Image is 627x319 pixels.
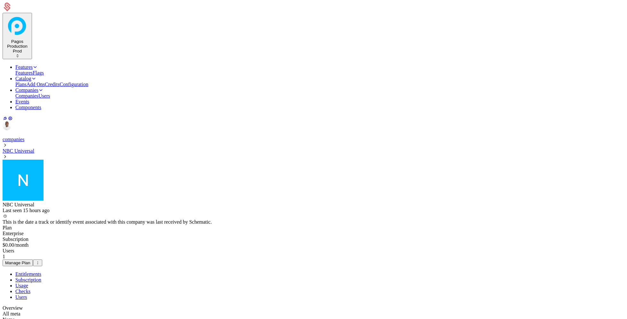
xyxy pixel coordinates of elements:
a: Features [15,70,33,76]
button: Manage Plan [3,259,33,266]
a: Companies [15,87,44,93]
a: Settings [8,116,13,121]
div: Overview [3,305,624,311]
img: Pagos [5,14,29,38]
a: Credits [45,82,60,87]
span: Enterprise [3,231,24,236]
button: Select action [33,259,42,266]
a: Add Ons [27,82,45,87]
a: Integrations [3,116,8,121]
a: Events [15,99,29,104]
img: LJ Durante [3,121,12,130]
a: NBC Universal [3,148,34,154]
a: Entitlements [15,271,41,277]
div: Last seen 15 hours ago [3,208,624,213]
a: companies [3,137,24,142]
a: Flags [33,70,44,76]
span: Prod [13,49,22,53]
ul: Choose Sub Page [3,271,624,300]
div: NBC Universal [3,202,624,208]
a: Plans [15,82,27,87]
div: $0.00/month [3,242,624,248]
nav: Main [3,271,624,300]
a: Companies [15,93,38,99]
div: All meta [3,311,624,317]
button: Open user button [3,121,12,130]
div: This is the date a track or identify event associated with this company was last received by Sche... [3,219,624,225]
span: Pagos [11,39,23,44]
a: Configuration [60,82,88,87]
span: Subscription [3,236,28,242]
a: Users [38,93,50,99]
a: Components [15,105,41,110]
img: NBC Universal [3,160,44,201]
div: Manage Plan [5,260,30,265]
a: Users [15,294,27,300]
a: Checks [15,289,30,294]
a: Subscription [15,277,41,283]
a: Catalog [15,76,36,81]
span: Users [3,248,14,253]
button: Select environment [3,13,32,59]
div: 1 [3,254,624,259]
span: Plan [3,225,12,230]
nav: Main [3,64,624,110]
a: Usage [15,283,28,288]
div: Production [5,44,29,49]
a: Features [15,64,38,70]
